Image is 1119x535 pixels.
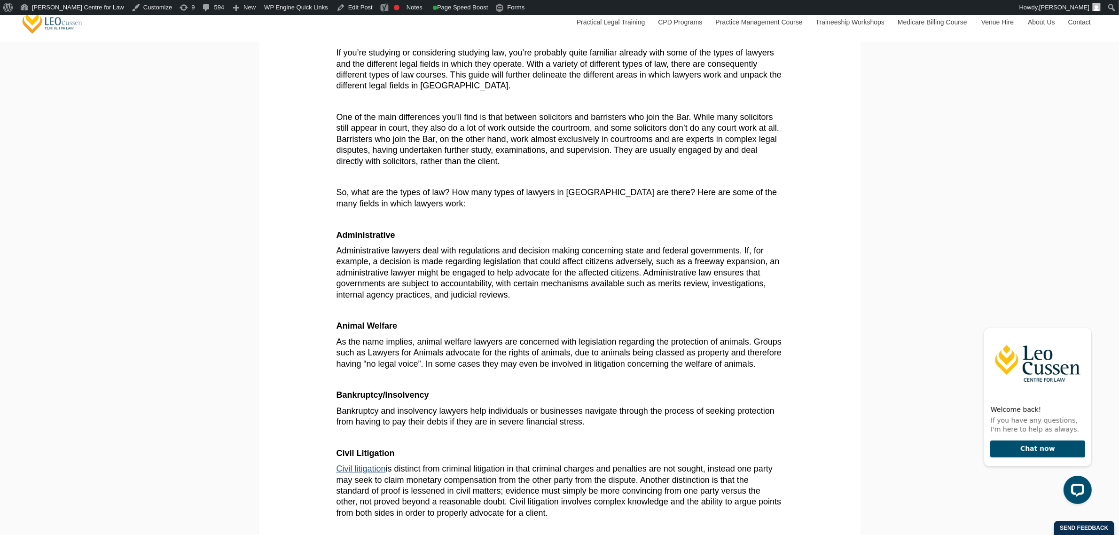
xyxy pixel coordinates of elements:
a: Traineeship Workshops [809,2,891,42]
b: Bankruptcy/Insolvency [336,390,429,400]
div: Focus keyphrase not set [394,5,399,10]
span: Bankruptcy and insolvency lawyers help individuals or businesses navigate through the process of ... [336,406,775,426]
b: Civil Litigation [336,448,395,458]
a: Medicare Billing Course [891,2,974,42]
a: Contact [1061,2,1098,42]
a: Venue Hire [974,2,1021,42]
a: Practical Legal Training [570,2,651,42]
span: [PERSON_NAME] [1039,4,1089,11]
a: Practice Management Course [709,2,809,42]
b: Administrative [336,230,395,240]
span: is distinct from criminal litigation in that criminal charges and penalties are not sought, inste... [336,464,782,518]
iframe: LiveChat chat widget [976,310,1096,511]
a: About Us [1021,2,1061,42]
a: [PERSON_NAME] Centre for Law [21,8,84,34]
span: One of the main differences you’ll find is that between solicitors and barristers who join the Ba... [336,112,782,166]
a: CPD Programs [651,2,708,42]
a: Civil litigation [336,464,386,473]
span: As the name implies, animal welfare lawyers are concerned with legislation regarding the protecti... [336,337,782,369]
span: Administrative lawyers deal with regulations and decision making concerning state and federal gov... [336,246,780,299]
b: Animal Welfare [336,321,398,330]
span: If you’re studying or considering studying law, you’re probably quite familiar already with some ... [336,48,782,90]
span: So, what are the types of law? How many types of lawyers in [GEOGRAPHIC_DATA] are there? Here are... [336,188,777,208]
